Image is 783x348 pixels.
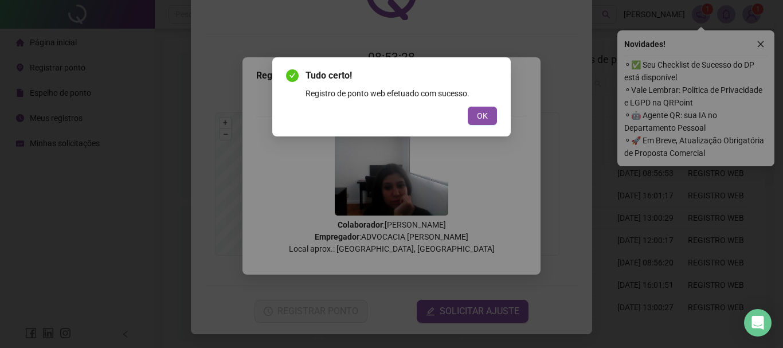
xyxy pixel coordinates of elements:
[286,69,299,82] span: check-circle
[744,309,772,337] div: Open Intercom Messenger
[477,110,488,122] span: OK
[468,107,497,125] button: OK
[306,87,497,100] div: Registro de ponto web efetuado com sucesso.
[306,69,497,83] span: Tudo certo!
